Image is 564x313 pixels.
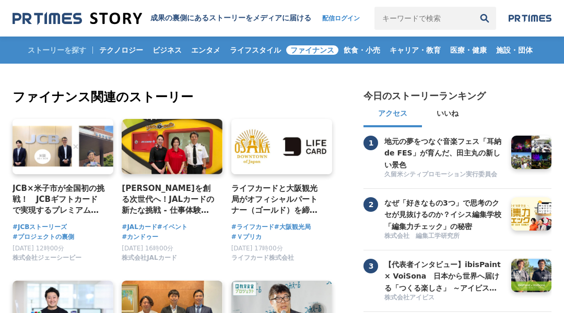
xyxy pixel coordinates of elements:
span: 株式会社JALカード [122,254,177,262]
input: キーワードで検索 [374,7,473,30]
a: 株式会社アイビス [384,293,503,303]
a: #イベント [157,222,187,232]
a: エンタメ [187,37,225,64]
span: 株式会社アイビス [384,293,434,302]
h3: なぜ「好きなもの3つ」で思考のクセが見抜けるのか？イシス編集学校「編集力チェック」の秘密 [384,197,503,232]
span: 3 [363,259,378,273]
a: 地元の夢をつなぐ音楽フェス「耳納 de FES」が育んだ、田主丸の新しい景色 [384,136,503,169]
span: 1 [363,136,378,150]
a: 医療・健康 [446,37,491,64]
a: 久留米シティプロモーション実行委員会 [384,170,503,180]
h2: ファイナンス関連のストーリー [13,88,334,106]
span: 医療・健康 [446,45,491,55]
span: [DATE] 16時00分 [122,245,173,252]
a: 成果の裏側にあるストーリーをメディアに届ける 成果の裏側にあるストーリーをメディアに届ける [13,11,311,26]
span: 2 [363,197,378,212]
h2: 今日のストーリーランキング [363,90,486,102]
h3: 地元の夢をつなぐ音楽フェス「耳納 de FES」が育んだ、田主丸の新しい景色 [384,136,503,171]
span: [DATE] 17時00分 [231,245,283,252]
a: ライフカード株式会社 [231,257,294,264]
a: 施設・団体 [492,37,537,64]
button: アクセス [363,102,422,127]
h3: 【代表者インタビュー】ibisPaint × VoiSona 日本から世界へ届ける「つくる楽しさ」 ～アイビスがテクノスピーチと挑戦する、新しい創作文化の形成～ [384,259,503,294]
a: #プロジェクトの裏側 [13,232,74,242]
a: 株式会社JALカード [122,257,177,264]
a: #ライフカード [231,222,274,232]
a: 【代表者インタビュー】ibisPaint × VoiSona 日本から世界へ届ける「つくる楽しさ」 ～アイビスがテクノスピーチと挑戦する、新しい創作文化の形成～ [384,259,503,292]
a: 飲食・小売 [339,37,384,64]
span: ライフスタイル [226,45,285,55]
a: 配信ログイン [312,7,370,30]
span: ライフカード株式会社 [231,254,294,262]
a: ライフスタイル [226,37,285,64]
img: 成果の裏側にあるストーリーをメディアに届ける [13,11,142,26]
span: テクノロジー [95,45,147,55]
span: [DATE] 12時00分 [13,245,64,252]
button: 検索 [473,7,496,30]
img: prtimes [509,14,551,22]
span: 飲食・小売 [339,45,384,55]
a: #JALカード [122,222,157,232]
a: ライフカードと大阪観光局がオフィシャルパートナー（ゴールド）を締結！キャッシュレス決済で大阪を盛り上げる！ [231,183,324,216]
a: #Ｖプリカ [231,232,262,242]
a: #大阪観光局 [274,222,311,232]
a: #カンドゥー [122,232,158,242]
span: 株式会社ジェーシービー [13,254,81,262]
span: 久留米シティプロモーション実行委員会 [384,170,497,179]
a: ビジネス [148,37,186,64]
h1: 成果の裏側にあるストーリーをメディアに届ける [150,14,311,23]
span: エンタメ [187,45,225,55]
span: キャリア・教育 [385,45,445,55]
a: テクノロジー [95,37,147,64]
a: なぜ「好きなもの3つ」で思考のクセが見抜けるのか？イシス編集学校「編集力チェック」の秘密 [384,197,503,231]
span: 株式会社 編集工学研究所 [384,232,460,240]
a: #JCBストーリーズ [13,222,67,232]
button: いいね [422,102,473,127]
a: [PERSON_NAME]を創る次世代へ！JALカードの新たな挑戦 - 仕事体験テーマパーク貸し切りイベントの開催 - [122,183,214,216]
a: ファイナンス [286,37,338,64]
a: 株式会社ジェーシービー [13,257,81,264]
a: 株式会社 編集工学研究所 [384,232,503,242]
a: JCB×米子市が全国初の挑戦！ JCBギフトカードで実現するプレミアム付地域振興券事業 [13,183,105,216]
span: ファイナンス [286,45,338,55]
span: ビジネス [148,45,186,55]
span: 施設・団体 [492,45,537,55]
a: キャリア・教育 [385,37,445,64]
